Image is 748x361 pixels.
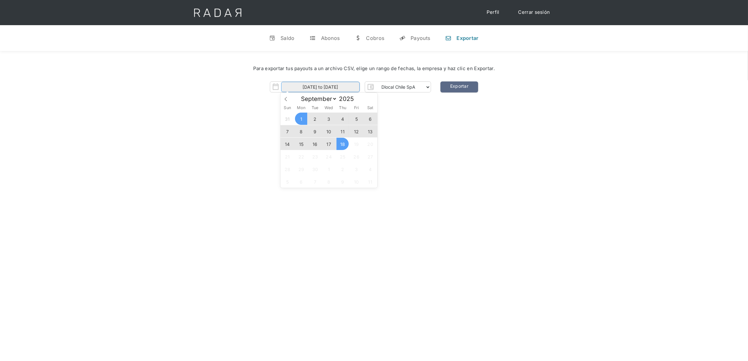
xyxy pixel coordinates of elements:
span: August 31, 2025 [281,113,293,125]
span: Wed [322,106,336,110]
span: October 10, 2025 [350,175,363,188]
div: n [445,35,451,41]
span: October 4, 2025 [364,163,376,175]
span: October 9, 2025 [336,175,349,188]
span: September 15, 2025 [295,138,307,150]
span: September 7, 2025 [281,125,293,137]
span: September 25, 2025 [336,150,349,163]
span: Thu [336,106,350,110]
span: September 5, 2025 [350,113,363,125]
span: October 6, 2025 [295,175,307,188]
input: Year [337,95,360,103]
span: Fri [350,106,363,110]
span: September 3, 2025 [323,113,335,125]
span: September 19, 2025 [350,138,363,150]
span: October 1, 2025 [323,163,335,175]
span: September 21, 2025 [281,150,293,163]
div: v [269,35,276,41]
span: Sun [281,106,294,110]
span: September 10, 2025 [323,125,335,137]
span: September 27, 2025 [364,150,376,163]
span: October 11, 2025 [364,175,376,188]
a: Cerrar sesión [512,6,556,19]
span: Sat [363,106,377,110]
span: September 30, 2025 [309,163,321,175]
span: October 7, 2025 [309,175,321,188]
span: September 14, 2025 [281,138,293,150]
span: September 12, 2025 [350,125,363,137]
span: October 2, 2025 [336,163,349,175]
span: September 17, 2025 [323,138,335,150]
div: Abonos [321,35,340,41]
span: October 3, 2025 [350,163,363,175]
a: Perfil [480,6,506,19]
span: Tue [308,106,322,110]
div: Payouts [411,35,430,41]
span: September 29, 2025 [295,163,307,175]
span: September 9, 2025 [309,125,321,137]
span: September 26, 2025 [350,150,363,163]
a: Exportar [440,81,478,92]
span: September 4, 2025 [336,113,349,125]
form: Form [270,81,431,92]
span: September 23, 2025 [309,150,321,163]
span: September 11, 2025 [336,125,349,137]
div: w [355,35,361,41]
span: September 1, 2025 [295,113,307,125]
span: September 24, 2025 [323,150,335,163]
span: September 8, 2025 [295,125,307,137]
span: September 28, 2025 [281,163,293,175]
span: September 2, 2025 [309,113,321,125]
span: September 22, 2025 [295,150,307,163]
div: t [310,35,316,41]
span: September 18, 2025 [336,138,349,150]
div: Cobros [366,35,384,41]
div: Exportar [456,35,478,41]
span: Mon [294,106,308,110]
select: Month [298,95,337,103]
div: y [399,35,406,41]
div: Saldo [281,35,295,41]
span: September 6, 2025 [364,113,376,125]
span: September 16, 2025 [309,138,321,150]
div: Para exportar tus payouts a un archivo CSV, elige un rango de fechas, la empresa y haz clic en Ex... [19,65,729,72]
span: October 8, 2025 [323,175,335,188]
span: October 5, 2025 [281,175,293,188]
span: September 13, 2025 [364,125,376,137]
span: September 20, 2025 [364,138,376,150]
